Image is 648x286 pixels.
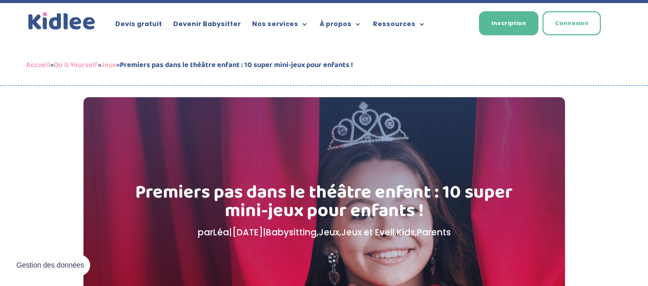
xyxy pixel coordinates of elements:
a: Devis gratuit [115,20,162,32]
a: À propos [320,20,362,32]
a: Do It Yourself [54,59,98,71]
a: Ressources [373,20,426,32]
a: Babysitting [266,226,317,238]
a: Nos services [252,20,308,32]
strong: Premiers pas dans le théâtre enfant : 10 super mini-jeux pour enfants ! [120,59,353,71]
img: Français [449,21,458,27]
a: Connexion [542,11,601,35]
span: [DATE] [232,226,263,238]
a: Kidlee Logo [26,10,98,32]
a: Accueil [26,59,50,71]
a: Jeux [101,59,116,71]
a: Kids [396,226,415,238]
a: Léa [213,226,229,238]
a: Jeux [319,226,339,238]
h1: Premiers pas dans le théâtre enfant : 10 super mini-jeux pour enfants ! [135,183,513,225]
a: Inscription [479,11,538,35]
span: » » » [26,59,353,71]
button: Gestion des données [10,255,90,276]
a: Jeux et Eveil [341,226,394,238]
a: Devenir Babysitter [173,20,241,32]
img: logo_kidlee_bleu [26,10,98,32]
p: par | | , , , , [135,225,513,240]
span: Gestion des données [16,261,84,270]
a: Parents [417,226,451,238]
